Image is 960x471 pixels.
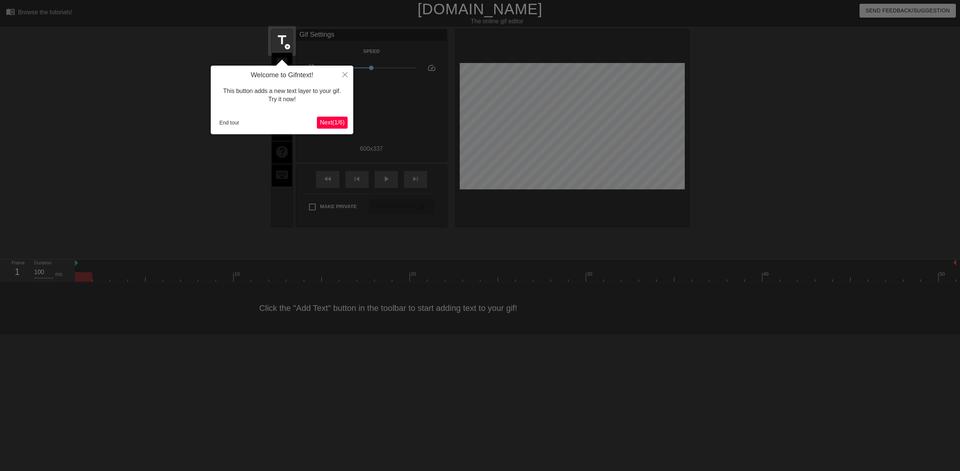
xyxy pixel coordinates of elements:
[320,119,345,126] span: Next ( 1 / 6 )
[216,71,348,79] h4: Welcome to Gifntext!
[317,117,348,129] button: Next
[216,117,242,128] button: End tour
[337,66,353,83] button: Close
[216,79,348,111] div: This button adds a new text layer to your gif. Try it now!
